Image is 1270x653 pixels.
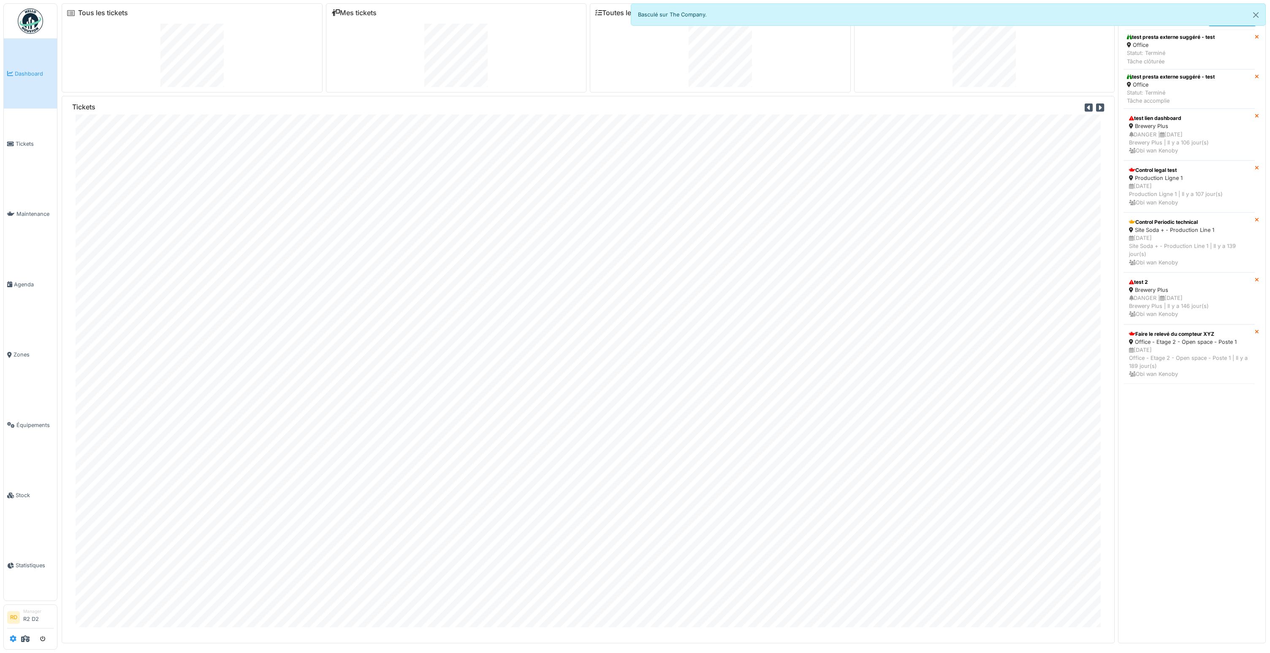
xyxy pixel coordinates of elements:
div: Faire le relevé du compteur XYZ [1129,330,1249,338]
a: Agenda [4,249,57,319]
span: Équipements [16,421,54,429]
a: Dashboard [4,38,57,109]
div: DANGER | [DATE] Brewery Plus | Il y a 106 jour(s) Obi wan Kenoby [1129,131,1249,155]
div: [DATE] Office - Etage 2 - Open space - Poste 1 | Il y a 189 jour(s) Obi wan Kenoby [1129,346,1249,378]
div: Statut: Terminé Tâche clôturée [1127,49,1215,65]
a: Statistiques [4,531,57,601]
a: Control Periodic technical Site Soda + - Production Line 1 [DATE]Site Soda + - Production Line 1 ... [1123,212,1255,272]
a: Tickets [4,109,57,179]
div: Manager [23,608,54,615]
span: Statistiques [16,561,54,569]
img: Badge_color-CXgf-gQk.svg [18,8,43,34]
div: Site Soda + - Production Line 1 [1129,226,1249,234]
a: Maintenance [4,179,57,249]
a: test 2 Brewery Plus DANGER |[DATE]Brewery Plus | Il y a 146 jour(s) Obi wan Kenoby [1123,272,1255,324]
div: test presta externe suggéré - test [1127,33,1215,41]
span: Agenda [14,280,54,288]
div: [DATE] Site Soda + - Production Line 1 | Il y a 139 jour(s) Obi wan Kenoby [1129,234,1249,267]
div: Office - Etage 2 - Open space - Poste 1 [1129,338,1249,346]
a: Faire le relevé du compteur XYZ Office - Etage 2 - Open space - Poste 1 [DATE]Office - Etage 2 - ... [1123,324,1255,384]
a: Control legal test Production Ligne 1 [DATE]Production Ligne 1 | Il y a 107 jour(s) Obi wan Kenoby [1123,161,1255,212]
li: R2 D2 [23,608,54,626]
h6: Tickets [72,103,95,111]
a: test presta externe suggéré - test Office Statut: TerminéTâche accomplie [1123,69,1255,109]
span: Maintenance [16,210,54,218]
a: Toutes les tâches [595,9,658,17]
div: Brewery Plus [1129,122,1249,130]
a: Équipements [4,390,57,460]
div: Basculé sur The Company. [631,3,1266,26]
div: Control Periodic technical [1129,218,1249,226]
a: Zones [4,320,57,390]
div: Control legal test [1129,166,1249,174]
div: test 2 [1129,278,1249,286]
div: test lien dashboard [1129,114,1249,122]
span: Dashboard [15,70,54,78]
div: Office [1127,81,1215,89]
div: Office [1127,41,1215,49]
span: Zones [14,351,54,359]
a: Tous les tickets [78,9,128,17]
a: Mes tickets [331,9,377,17]
div: [DATE] Production Ligne 1 | Il y a 107 jour(s) Obi wan Kenoby [1129,182,1249,207]
a: RD ManagerR2 D2 [7,608,54,629]
div: Statut: Terminé Tâche accomplie [1127,89,1215,105]
div: DANGER | [DATE] Brewery Plus | Il y a 146 jour(s) Obi wan Kenoby [1129,294,1249,318]
span: Tickets [16,140,54,148]
div: Production Ligne 1 [1129,174,1249,182]
a: Stock [4,460,57,530]
span: Stock [16,491,54,499]
a: test presta externe suggéré - test Office Statut: TerminéTâche clôturée [1123,30,1255,69]
a: test lien dashboard Brewery Plus DANGER |[DATE]Brewery Plus | Il y a 106 jour(s) Obi wan Kenoby [1123,109,1255,161]
li: RD [7,611,20,624]
div: test presta externe suggéré - test [1127,73,1215,81]
button: Close [1246,4,1265,26]
div: Brewery Plus [1129,286,1249,294]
